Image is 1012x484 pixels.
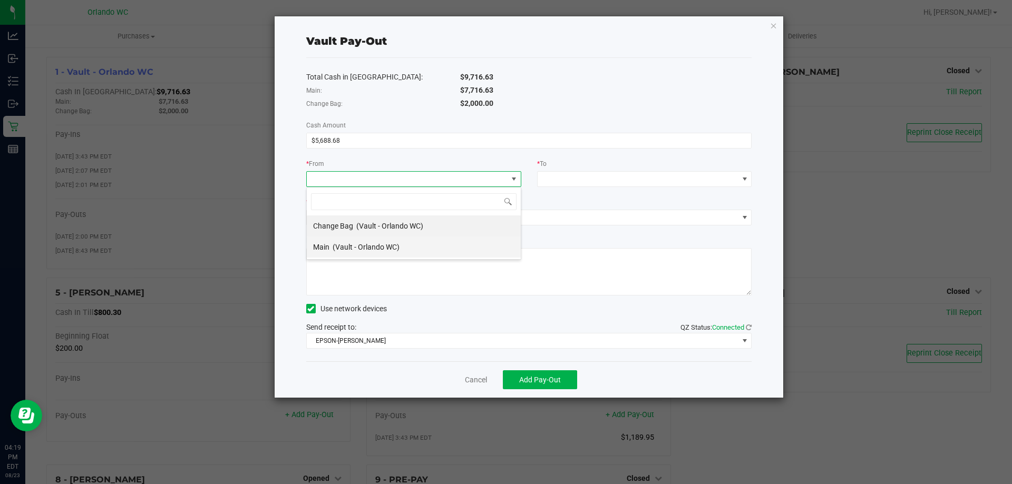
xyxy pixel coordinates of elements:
[306,303,387,314] label: Use network devices
[313,243,329,251] span: Main
[465,374,487,386] a: Cancel
[460,86,493,94] span: $7,716.63
[712,323,744,331] span: Connected
[307,333,738,348] span: EPSON-[PERSON_NAME]
[503,370,577,389] button: Add Pay-Out
[460,73,493,81] span: $9,716.63
[313,222,353,230] span: Change Bag
[680,323,752,331] span: QZ Status:
[306,73,423,81] span: Total Cash in [GEOGRAPHIC_DATA]:
[460,99,493,107] span: $2,000.00
[306,87,322,94] span: Main:
[306,122,346,129] span: Cash Amount
[356,222,423,230] span: (Vault - Orlando WC)
[11,400,42,431] iframe: Resource center
[306,159,324,169] label: From
[306,33,387,49] div: Vault Pay-Out
[306,323,356,331] span: Send receipt to:
[333,243,400,251] span: (Vault - Orlando WC)
[519,376,561,384] span: Add Pay-Out
[306,100,343,107] span: Change Bag:
[537,159,547,169] label: To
